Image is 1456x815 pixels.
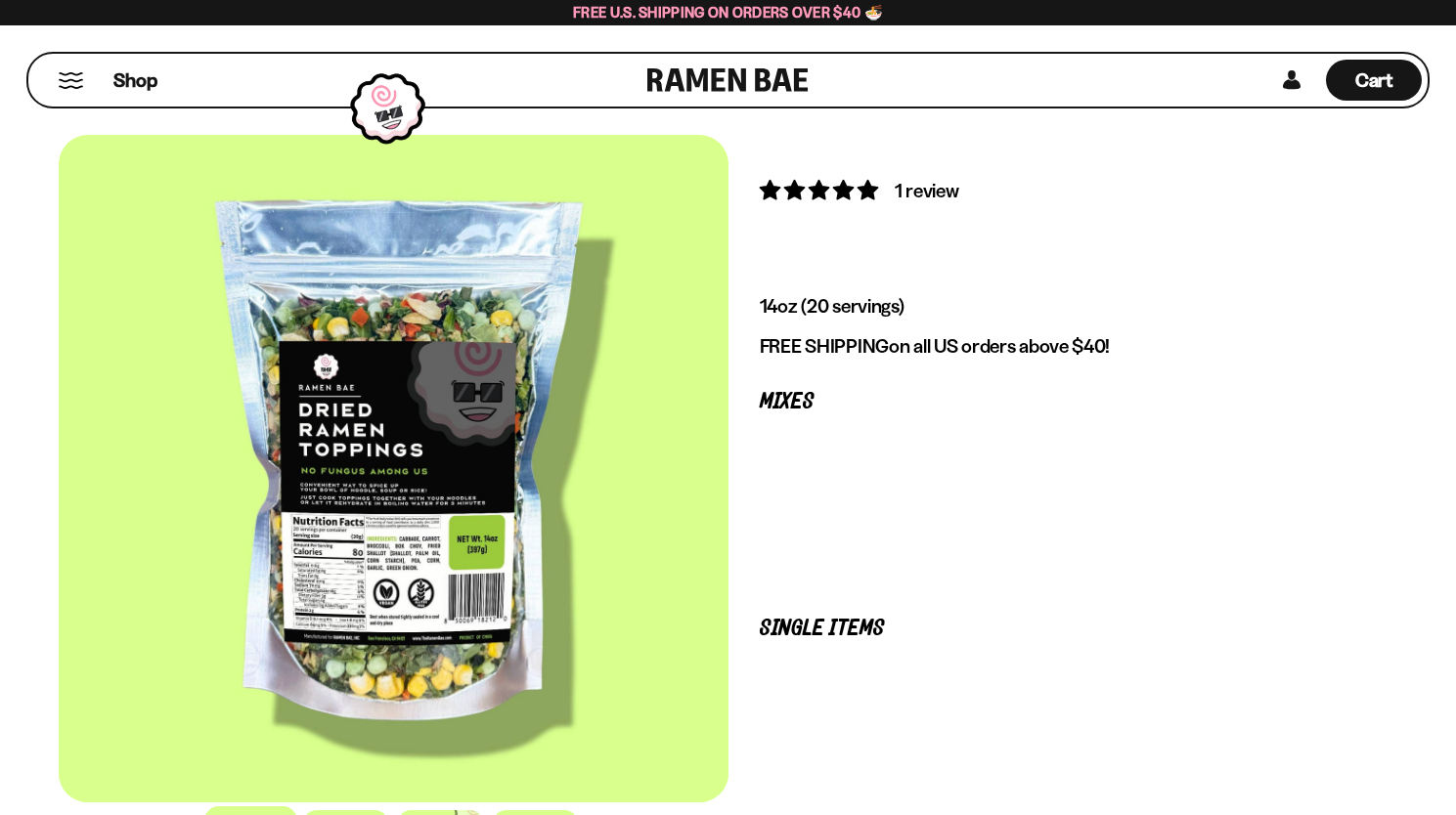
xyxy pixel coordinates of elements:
span: Free U.S. Shipping on Orders over $40 🍜 [573,3,883,21]
p: Single Items [760,620,1366,638]
span: Cart [1355,68,1393,92]
p: on all US orders above $40! [760,334,1366,359]
span: 5.00 stars [760,178,882,202]
a: Cart [1326,54,1422,107]
strong: FREE SHIPPING [760,334,889,358]
a: Shop [113,60,157,101]
button: Mobile Menu Trigger [58,72,84,89]
p: Mixes [760,393,1366,411]
span: 1 review [895,179,959,202]
span: Shop [113,67,157,94]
